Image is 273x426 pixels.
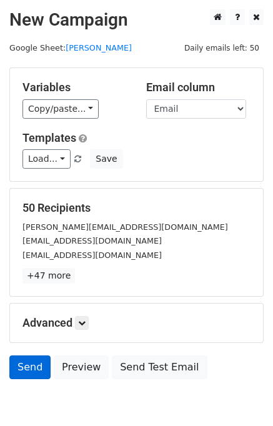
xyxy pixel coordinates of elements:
h5: Variables [22,81,127,94]
button: Save [90,149,122,169]
a: Templates [22,131,76,144]
a: +47 more [22,268,75,284]
a: Send [9,355,51,379]
a: Daily emails left: 50 [180,43,264,52]
small: [EMAIL_ADDRESS][DOMAIN_NAME] [22,236,162,245]
a: Send Test Email [112,355,207,379]
h5: 50 Recipients [22,201,251,215]
h5: Email column [146,81,251,94]
small: [EMAIL_ADDRESS][DOMAIN_NAME] [22,250,162,260]
h2: New Campaign [9,9,264,31]
h5: Advanced [22,316,251,330]
span: Daily emails left: 50 [180,41,264,55]
a: Copy/paste... [22,99,99,119]
a: [PERSON_NAME] [66,43,132,52]
iframe: Chat Widget [211,366,273,426]
small: Google Sheet: [9,43,132,52]
a: Load... [22,149,71,169]
small: [PERSON_NAME][EMAIL_ADDRESS][DOMAIN_NAME] [22,222,228,232]
a: Preview [54,355,109,379]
